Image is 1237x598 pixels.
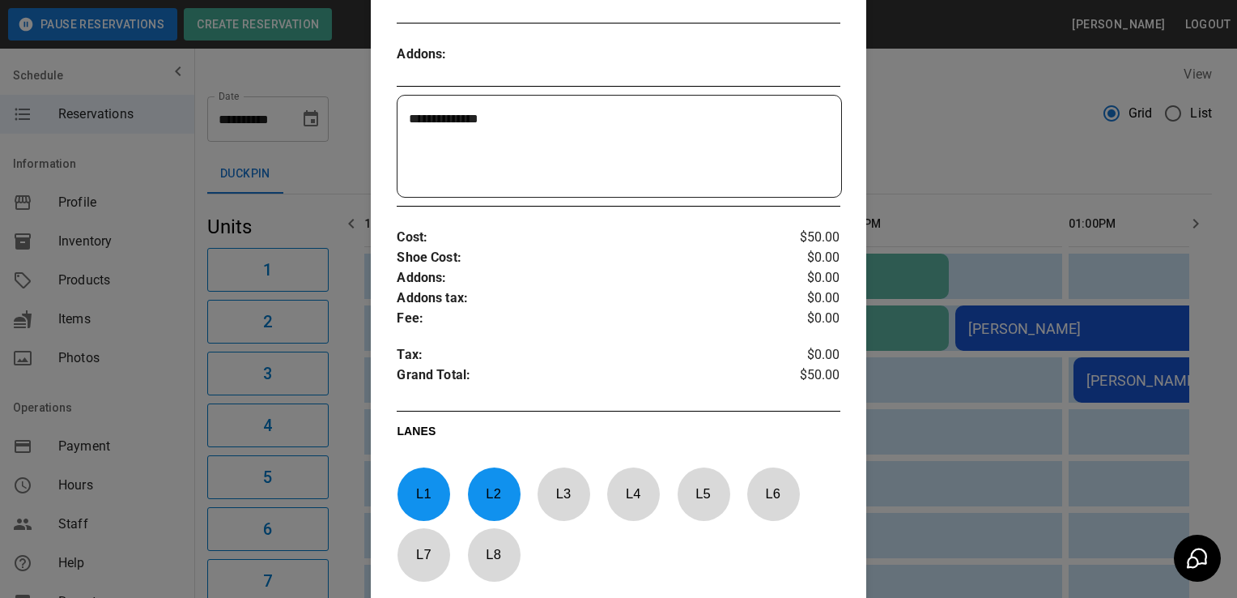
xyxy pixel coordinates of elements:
[467,536,521,574] p: L 8
[397,423,840,446] p: LANES
[766,248,840,268] p: $0.00
[397,228,766,248] p: Cost :
[766,228,840,248] p: $50.00
[766,268,840,288] p: $0.00
[467,475,521,513] p: L 2
[677,475,730,513] p: L 5
[397,345,766,365] p: Tax :
[766,309,840,329] p: $0.00
[397,365,766,390] p: Grand Total :
[397,248,766,268] p: Shoe Cost :
[397,288,766,309] p: Addons tax :
[766,345,840,365] p: $0.00
[746,475,800,513] p: L 6
[397,45,508,65] p: Addons :
[397,475,450,513] p: L 1
[397,309,766,329] p: Fee :
[537,475,590,513] p: L 3
[606,475,660,513] p: L 4
[766,365,840,390] p: $50.00
[397,536,450,574] p: L 7
[766,288,840,309] p: $0.00
[397,268,766,288] p: Addons :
